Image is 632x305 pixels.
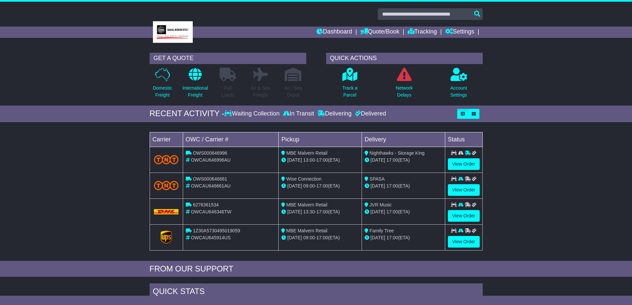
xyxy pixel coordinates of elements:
span: 1Z30A5730495019059 [193,228,240,233]
div: - (ETA) [281,183,359,190]
span: OWS000646661 [193,176,227,182]
span: Nighthawks - Storage King [370,150,425,156]
span: 17:00 [386,183,398,189]
div: Quick Stats [150,283,483,301]
span: [DATE] [371,157,385,163]
img: GetCarrierServiceLogo [161,231,172,244]
span: OWS000646996 [193,150,227,156]
p: Air & Sea Freight [251,85,270,99]
span: 17:00 [386,157,398,163]
span: 17:00 [316,235,328,240]
a: Dashboard [316,27,352,38]
p: International Freight [182,85,208,99]
a: NetworkDelays [395,67,413,102]
a: InternationalFreight [182,67,208,102]
p: Track a Parcel [342,85,357,99]
span: [DATE] [371,235,385,240]
p: Account Settings [450,85,467,99]
div: In Transit [281,110,316,117]
div: FROM OUR SUPPORT [150,264,483,274]
div: Delivered [353,110,386,117]
a: Quote/Book [360,27,399,38]
p: Full Loads [220,85,236,99]
p: Network Delays [396,85,413,99]
td: Status [445,132,482,147]
div: - (ETA) [281,157,359,164]
p: Air / Sea Depot [284,85,302,99]
a: Settings [445,27,474,38]
span: 17:00 [316,157,328,163]
span: [DATE] [287,209,302,214]
div: QUICK ACTIONS [326,53,483,64]
div: - (ETA) [281,208,359,215]
div: GET A QUOTE [150,53,306,64]
span: OWCAU646661AU [191,183,231,189]
span: 13:30 [303,209,315,214]
td: OWC / Carrier # [183,132,279,147]
a: Tracking [408,27,437,38]
span: [DATE] [287,235,302,240]
span: OWCAU646346TW [191,209,231,214]
span: 17:00 [386,235,398,240]
span: MBE Malvern Retail [286,228,327,233]
a: Track aParcel [342,67,358,102]
span: SPASA [370,176,385,182]
div: Waiting Collection [224,110,281,117]
img: MBE Malvern [153,21,193,43]
td: Carrier [150,132,183,147]
a: AccountSettings [450,67,467,102]
span: Wise Connection [286,176,321,182]
span: 09:00 [303,235,315,240]
td: Pickup [279,132,362,147]
span: 17:00 [386,209,398,214]
span: JVR Music [370,202,392,207]
div: (ETA) [365,208,442,215]
span: 13:00 [303,157,315,163]
a: View Order [448,210,480,222]
div: Delivering [316,110,353,117]
a: View Order [448,236,480,248]
span: MBE Malvern Retail [286,202,327,207]
img: TNT_Domestic.png [154,181,179,190]
a: View Order [448,158,480,170]
div: (ETA) [365,234,442,241]
span: MBE Malvern Retail [286,150,327,156]
div: - (ETA) [281,234,359,241]
span: [DATE] [371,183,385,189]
span: OWCAU646996AU [191,157,231,163]
span: [DATE] [287,183,302,189]
p: Domestic Freight [153,85,172,99]
span: OWCAU645914US [191,235,231,240]
div: (ETA) [365,183,442,190]
img: TNT_Domestic.png [154,155,179,164]
span: [DATE] [287,157,302,163]
div: (ETA) [365,157,442,164]
span: 17:00 [316,209,328,214]
span: [DATE] [371,209,385,214]
span: 09:00 [303,183,315,189]
span: 6276361534 [193,202,219,207]
a: DomesticFreight [152,67,172,102]
img: DHL.png [154,209,179,214]
span: 17:00 [316,183,328,189]
a: View Order [448,184,480,196]
span: Family Tree [370,228,394,233]
td: Delivery [362,132,445,147]
div: RECENT ACTIVITY - [150,109,225,118]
